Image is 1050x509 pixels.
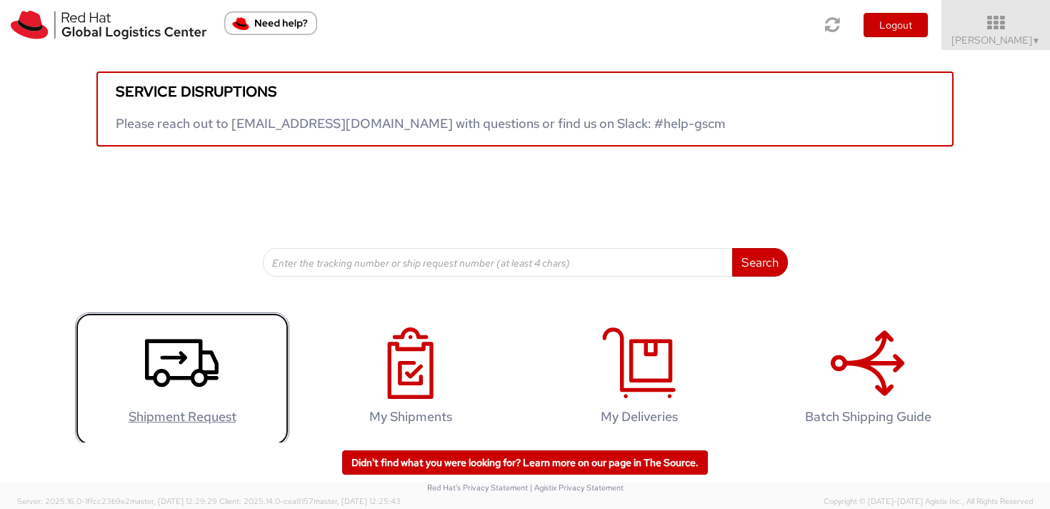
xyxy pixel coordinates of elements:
h5: Service disruptions [116,84,934,99]
a: My Shipments [304,312,518,446]
button: Logout [864,13,928,37]
span: Copyright © [DATE]-[DATE] Agistix Inc., All Rights Reserved [824,496,1033,508]
img: rh-logistics-00dfa346123c4ec078e1.svg [11,11,206,39]
span: master, [DATE] 12:29:29 [130,496,217,506]
button: Search [732,248,788,277]
a: My Deliveries [532,312,746,446]
span: Please reach out to [EMAIL_ADDRESS][DOMAIN_NAME] with questions or find us on Slack: #help-gscm [116,115,726,132]
h4: Batch Shipping Guide [776,410,960,424]
a: Red Hat's Privacy Statement [427,483,528,493]
span: ▼ [1032,35,1041,46]
input: Enter the tracking number or ship request number (at least 4 chars) [263,248,733,277]
span: Server: 2025.16.0-1ffcc23b9e2 [17,496,217,506]
h4: My Shipments [319,410,503,424]
h4: My Deliveries [547,410,731,424]
a: Service disruptions Please reach out to [EMAIL_ADDRESS][DOMAIN_NAME] with questions or find us on... [96,71,954,147]
span: master, [DATE] 12:25:43 [314,496,401,506]
span: [PERSON_NAME] [951,34,1041,46]
span: Client: 2025.14.0-cea8157 [219,496,401,506]
a: Shipment Request [75,312,289,446]
h4: Shipment Request [90,410,274,424]
button: Need help? [224,11,317,35]
a: Batch Shipping Guide [761,312,975,446]
a: Didn't find what you were looking for? Learn more on our page in The Source. [342,450,708,475]
a: | Agistix Privacy Statement [530,483,624,493]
